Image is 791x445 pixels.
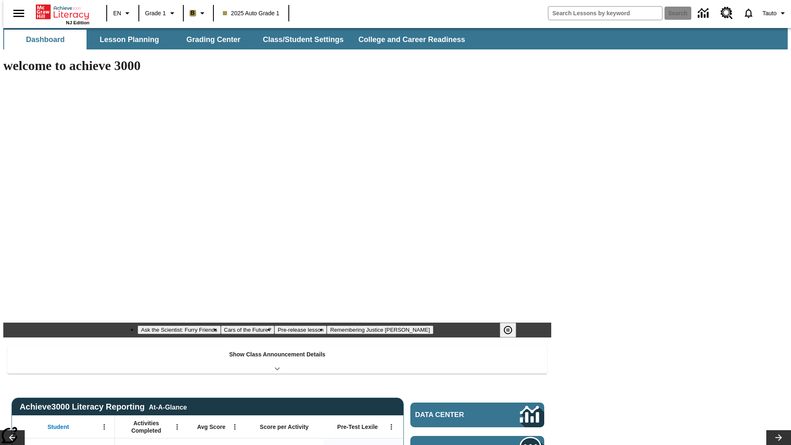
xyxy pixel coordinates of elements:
[385,421,398,433] button: Open Menu
[145,9,166,18] span: Grade 1
[337,423,378,431] span: Pre-Test Lexile
[410,403,544,427] a: Data Center
[256,30,350,49] button: Class/Student Settings
[36,4,89,20] a: Home
[327,326,433,334] button: Slide 4 Remembering Justice O'Connor
[4,30,87,49] button: Dashboard
[415,411,492,419] span: Data Center
[88,30,171,49] button: Lesson Planning
[738,2,759,24] a: Notifications
[47,423,69,431] span: Student
[229,350,325,359] p: Show Class Announcement Details
[3,30,473,49] div: SubNavbar
[500,323,524,337] div: Pause
[138,326,220,334] button: Slide 1 Ask the Scientist: Furry Friends
[119,419,173,434] span: Activities Completed
[693,2,716,25] a: Data Center
[98,421,110,433] button: Open Menu
[548,7,662,20] input: search field
[149,402,187,411] div: At-A-Glance
[221,326,275,334] button: Slide 2 Cars of the Future?
[763,9,777,18] span: Tauto
[191,8,195,18] span: B
[171,421,183,433] button: Open Menu
[186,6,211,21] button: Boost Class color is light brown. Change class color
[223,9,280,18] span: 2025 Auto Grade 1
[3,58,551,73] h1: welcome to achieve 3000
[66,20,89,25] span: NJ Edition
[229,421,241,433] button: Open Menu
[20,402,187,412] span: Achieve3000 Literacy Reporting
[3,28,788,49] div: SubNavbar
[7,345,547,374] div: Show Class Announcement Details
[7,1,31,26] button: Open side menu
[172,30,255,49] button: Grading Center
[759,6,791,21] button: Profile/Settings
[500,323,516,337] button: Pause
[197,423,225,431] span: Avg Score
[274,326,327,334] button: Slide 3 Pre-release lesson
[142,6,180,21] button: Grade: Grade 1, Select a grade
[113,9,121,18] span: EN
[766,430,791,445] button: Lesson carousel, Next
[260,423,309,431] span: Score per Activity
[110,6,136,21] button: Language: EN, Select a language
[36,3,89,25] div: Home
[716,2,738,24] a: Resource Center, Will open in new tab
[352,30,472,49] button: College and Career Readiness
